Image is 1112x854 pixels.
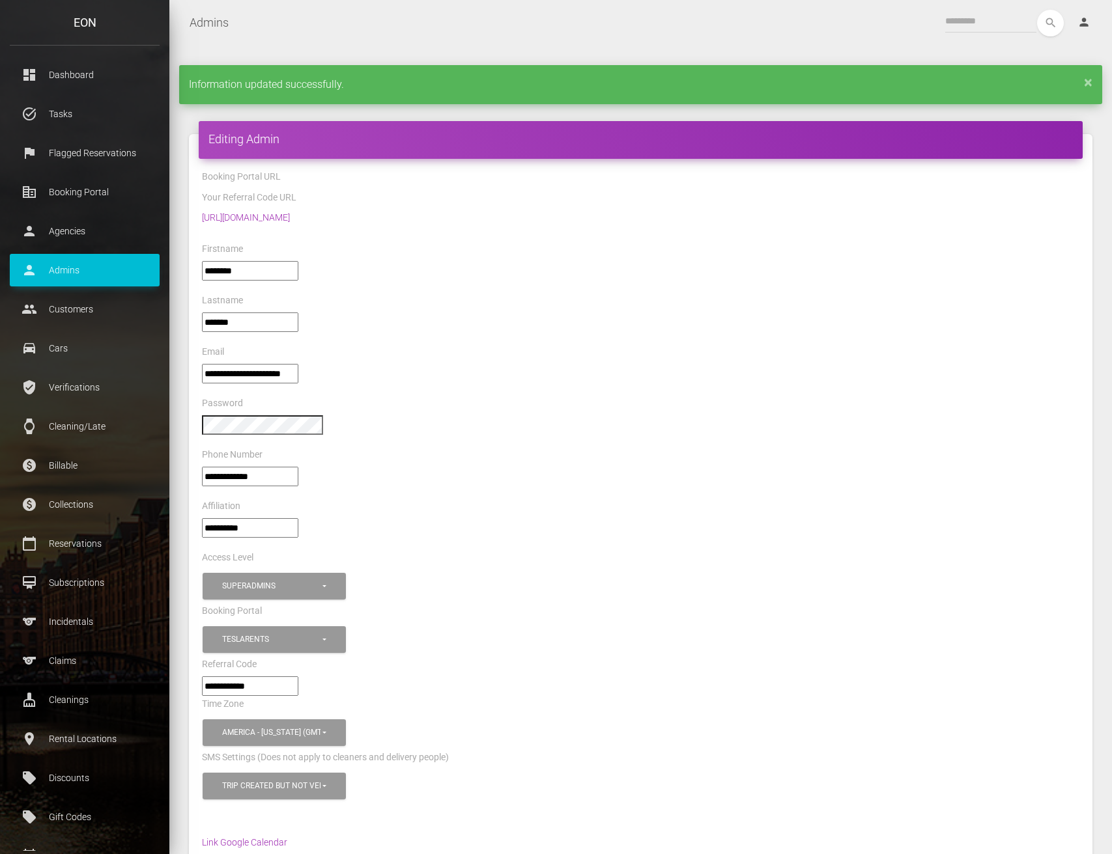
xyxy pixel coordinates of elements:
[20,651,150,670] p: Claims
[202,212,290,223] a: [URL][DOMAIN_NAME]
[190,7,229,39] a: Admins
[10,801,160,833] a: local_offer Gift Codes
[10,762,160,794] a: local_offer Discounts
[202,171,281,184] label: Booking Portal URL
[10,215,160,247] a: person Agencies
[202,448,263,461] label: Phone Number
[1068,10,1102,36] a: person
[202,397,243,410] label: Password
[20,690,150,709] p: Cleanings
[203,626,346,653] button: TeslaRents
[20,143,150,163] p: Flagged Reservations
[202,243,243,256] label: Firstname
[222,780,321,792] div: Trip created but not verified , Trip was cancelled , Customer is verified and trip is set to go
[10,527,160,560] a: calendar_today Reservations
[10,137,160,169] a: flag Flagged Reservations
[202,698,244,711] label: Time Zone
[202,294,243,307] label: Lastname
[10,410,160,443] a: watch Cleaning/Late
[20,612,150,631] p: Incidentals
[20,495,150,514] p: Collections
[20,729,150,749] p: Rental Locations
[20,807,150,827] p: Gift Codes
[20,299,150,319] p: Customers
[202,605,262,618] label: Booking Portal
[222,727,321,738] div: America - [US_STATE] (GMT -05:00)
[179,65,1102,104] div: Information updated successfully.
[10,683,160,716] a: cleaning_services Cleanings
[10,566,160,599] a: card_membership Subscriptions
[10,293,160,325] a: people Customers
[1077,16,1091,29] i: person
[20,182,150,202] p: Booking Portal
[20,378,150,397] p: Verifications
[222,581,321,592] div: Superadmins
[203,573,346,599] button: Superadmins
[202,658,257,671] label: Referral Code
[10,644,160,677] a: sports Claims
[203,773,346,799] button: Trip created but not verified, Trip was cancelled, Customer is verified and trip is set to go
[10,176,160,208] a: corporate_fare Booking Portal
[10,332,160,365] a: drive_eta Cars
[20,104,150,124] p: Tasks
[222,634,321,645] div: TeslaRents
[202,500,240,513] label: Affiliation
[1084,78,1092,86] a: ×
[10,254,160,286] a: person Admins
[20,65,150,85] p: Dashboard
[10,98,160,130] a: task_alt Tasks
[1037,10,1064,36] button: search
[20,768,150,788] p: Discounts
[10,371,160,404] a: verified_user Verifications
[20,338,150,358] p: Cars
[202,751,449,764] label: SMS Settings (Does not apply to cleaners and delivery people)
[20,260,150,280] p: Admins
[20,221,150,241] p: Agencies
[10,723,160,755] a: place Rental Locations
[202,551,253,564] label: Access Level
[20,534,150,553] p: Reservations
[202,837,287,847] a: Link Google Calendar
[10,59,160,91] a: dashboard Dashboard
[202,346,224,359] label: Email
[20,456,150,475] p: Billable
[20,573,150,592] p: Subscriptions
[208,131,1073,147] h4: Editing Admin
[10,605,160,638] a: sports Incidentals
[203,719,346,746] button: America - New York (GMT -05:00)
[20,417,150,436] p: Cleaning/Late
[10,488,160,521] a: paid Collections
[202,191,296,204] label: Your Referral Code URL
[10,449,160,482] a: paid Billable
